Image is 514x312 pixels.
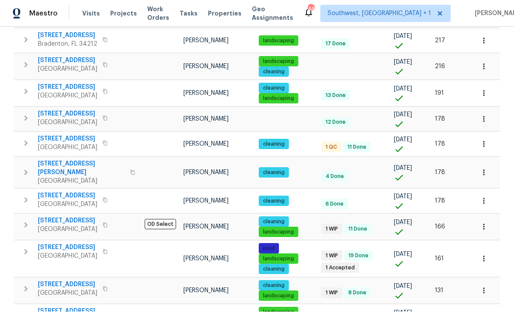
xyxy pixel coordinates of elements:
[260,198,288,205] span: cleaning
[322,290,341,297] span: 1 WIP
[38,110,97,119] span: [STREET_ADDRESS]
[394,86,412,92] span: [DATE]
[145,219,176,230] span: OD Select
[183,170,229,176] span: [PERSON_NAME]
[38,135,97,144] span: [STREET_ADDRESS]
[435,90,444,97] span: 191
[394,194,412,200] span: [DATE]
[38,200,97,209] span: [GEOGRAPHIC_DATA]
[260,37,297,45] span: landscaping
[29,9,58,18] span: Maestro
[183,38,229,44] span: [PERSON_NAME]
[322,144,341,151] span: 1 QC
[260,218,288,226] span: cleaning
[38,40,97,49] span: Bradenton, FL 34212
[260,169,288,177] span: cleaning
[322,265,358,272] span: 1 Accepted
[183,198,229,204] span: [PERSON_NAME]
[322,92,349,100] span: 13 Done
[183,288,229,294] span: [PERSON_NAME]
[252,5,293,22] span: Geo Assignments
[394,137,412,143] span: [DATE]
[345,253,372,260] span: 19 Done
[38,252,97,261] span: [GEOGRAPHIC_DATA]
[322,253,341,260] span: 1 WIP
[82,9,100,18] span: Visits
[260,141,288,148] span: cleaning
[260,266,288,273] span: cleaning
[38,31,97,40] span: [STREET_ADDRESS]
[345,290,370,297] span: 8 Done
[260,85,288,92] span: cleaning
[394,252,412,258] span: [DATE]
[322,201,347,208] span: 6 Done
[322,41,349,48] span: 17 Done
[435,64,445,70] span: 216
[38,56,97,65] span: [STREET_ADDRESS]
[183,141,229,147] span: [PERSON_NAME]
[38,160,125,177] span: [STREET_ADDRESS][PERSON_NAME]
[394,34,412,40] span: [DATE]
[435,256,444,262] span: 161
[260,95,297,103] span: landscaping
[110,9,137,18] span: Projects
[183,116,229,122] span: [PERSON_NAME]
[38,217,97,225] span: [STREET_ADDRESS]
[308,5,314,14] div: 46
[180,11,198,17] span: Tasks
[38,289,97,298] span: [GEOGRAPHIC_DATA]
[328,9,431,18] span: Southwest, [GEOGRAPHIC_DATA] + 1
[322,173,347,181] span: 4 Done
[38,83,97,92] span: [STREET_ADDRESS]
[183,90,229,97] span: [PERSON_NAME]
[435,141,445,147] span: 178
[435,288,443,294] span: 131
[260,245,278,253] span: pool
[435,170,445,176] span: 178
[260,69,288,76] span: cleaning
[344,144,370,151] span: 11 Done
[38,144,97,152] span: [GEOGRAPHIC_DATA]
[260,256,297,263] span: landscaping
[435,38,445,44] span: 217
[394,165,412,172] span: [DATE]
[435,116,445,122] span: 178
[183,64,229,70] span: [PERSON_NAME]
[435,198,445,204] span: 178
[260,58,297,66] span: landscaping
[260,229,297,236] span: landscaping
[183,224,229,230] span: [PERSON_NAME]
[208,9,242,18] span: Properties
[394,284,412,290] span: [DATE]
[38,225,97,234] span: [GEOGRAPHIC_DATA]
[147,5,169,22] span: Work Orders
[260,293,297,300] span: landscaping
[38,243,97,252] span: [STREET_ADDRESS]
[38,177,125,186] span: [GEOGRAPHIC_DATA]
[345,226,371,233] span: 11 Done
[38,92,97,100] span: [GEOGRAPHIC_DATA]
[38,119,97,127] span: [GEOGRAPHIC_DATA]
[394,59,412,66] span: [DATE]
[394,112,412,118] span: [DATE]
[38,192,97,200] span: [STREET_ADDRESS]
[260,282,288,290] span: cleaning
[322,226,341,233] span: 1 WIP
[322,119,349,126] span: 12 Done
[38,281,97,289] span: [STREET_ADDRESS]
[183,256,229,262] span: [PERSON_NAME]
[435,224,445,230] span: 166
[38,65,97,74] span: [GEOGRAPHIC_DATA]
[394,220,412,226] span: [DATE]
